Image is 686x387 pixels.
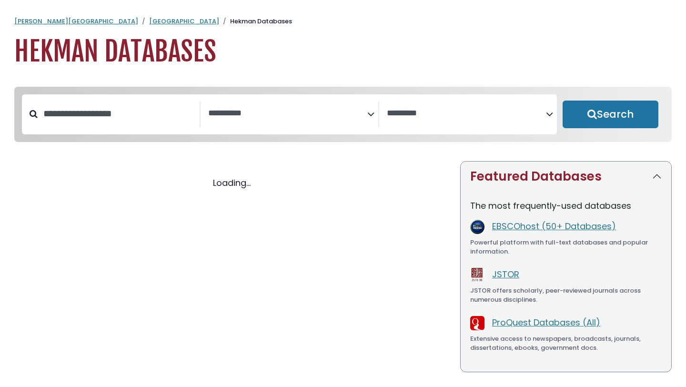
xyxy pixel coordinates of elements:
[149,17,219,26] a: [GEOGRAPHIC_DATA]
[563,101,658,128] button: Submit for Search Results
[38,106,200,122] input: Search database by title or keyword
[470,238,662,256] div: Powerful platform with full-text databases and popular information.
[492,316,600,328] a: ProQuest Databases (All)
[14,36,672,68] h1: Hekman Databases
[461,162,671,192] button: Featured Databases
[219,17,292,26] li: Hekman Databases
[470,199,662,212] p: The most frequently-used databases
[208,109,367,119] textarea: Search
[492,268,519,280] a: JSTOR
[14,87,672,142] nav: Search filters
[14,176,449,189] div: Loading...
[387,109,546,119] textarea: Search
[492,220,616,232] a: EBSCOhost (50+ Databases)
[14,17,672,26] nav: breadcrumb
[470,334,662,353] div: Extensive access to newspapers, broadcasts, journals, dissertations, ebooks, government docs.
[14,17,138,26] a: [PERSON_NAME][GEOGRAPHIC_DATA]
[470,286,662,305] div: JSTOR offers scholarly, peer-reviewed journals across numerous disciplines.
